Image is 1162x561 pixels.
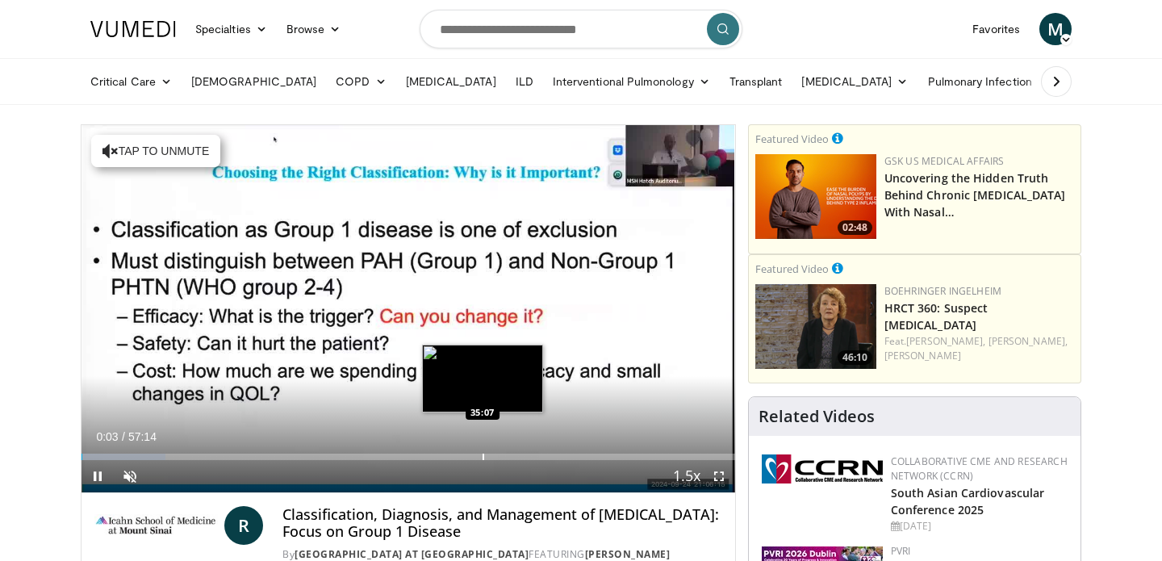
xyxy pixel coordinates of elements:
[838,220,872,235] span: 02:48
[989,334,1068,348] a: [PERSON_NAME],
[891,544,911,558] a: PVRI
[703,460,735,492] button: Fullscreen
[963,13,1030,45] a: Favorites
[277,13,351,45] a: Browse
[884,349,961,362] a: [PERSON_NAME]
[90,21,176,37] img: VuMedi Logo
[282,506,721,541] h4: Classification, Diagnosis, and Management of [MEDICAL_DATA]: Focus on Group 1 Disease
[585,547,671,561] a: [PERSON_NAME]
[755,262,829,276] small: Featured Video
[755,132,829,146] small: Featured Video
[1039,13,1072,45] a: M
[224,506,263,545] a: R
[884,154,1005,168] a: GSK US Medical Affairs
[891,454,1068,483] a: Collaborative CME and Research Network (CCRN)
[671,460,703,492] button: Playback Rate
[792,65,917,98] a: [MEDICAL_DATA]
[94,506,218,545] img: Icahn School of Medicine at Mount Sinai
[82,454,735,460] div: Progress Bar
[838,350,872,365] span: 46:10
[82,125,735,493] video-js: Video Player
[122,430,125,443] span: /
[114,460,146,492] button: Unmute
[762,454,883,484] img: a04ee3ba-8487-4636-b0fb-5e8d268f3737.png.150x105_q85_autocrop_double_scale_upscale_version-0.2.png
[182,65,326,98] a: [DEMOGRAPHIC_DATA]
[128,430,157,443] span: 57:14
[91,135,220,167] button: Tap to unmute
[891,519,1068,534] div: [DATE]
[422,345,543,412] img: image.jpeg
[186,13,277,45] a: Specialties
[884,284,1001,298] a: Boehringer Ingelheim
[906,334,985,348] a: [PERSON_NAME],
[755,284,876,369] img: 8340d56b-4f12-40ce-8f6a-f3da72802623.png.150x105_q85_crop-smart_upscale.png
[506,65,543,98] a: ILD
[755,284,876,369] a: 46:10
[420,10,742,48] input: Search topics, interventions
[755,154,876,239] a: 02:48
[543,65,720,98] a: Interventional Pulmonology
[720,65,792,98] a: Transplant
[884,334,1074,363] div: Feat.
[884,300,989,333] a: HRCT 360: Suspect [MEDICAL_DATA]
[295,547,529,561] a: [GEOGRAPHIC_DATA] at [GEOGRAPHIC_DATA]
[755,154,876,239] img: d04c7a51-d4f2-46f9-936f-c139d13e7fbe.png.150x105_q85_crop-smart_upscale.png
[82,460,114,492] button: Pause
[891,485,1045,517] a: South Asian Cardiovascular Conference 2025
[96,430,118,443] span: 0:03
[759,407,875,426] h4: Related Videos
[81,65,182,98] a: Critical Care
[918,65,1058,98] a: Pulmonary Infection
[326,65,395,98] a: COPD
[396,65,506,98] a: [MEDICAL_DATA]
[884,170,1066,220] a: Uncovering the Hidden Truth Behind Chronic [MEDICAL_DATA] With Nasal…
